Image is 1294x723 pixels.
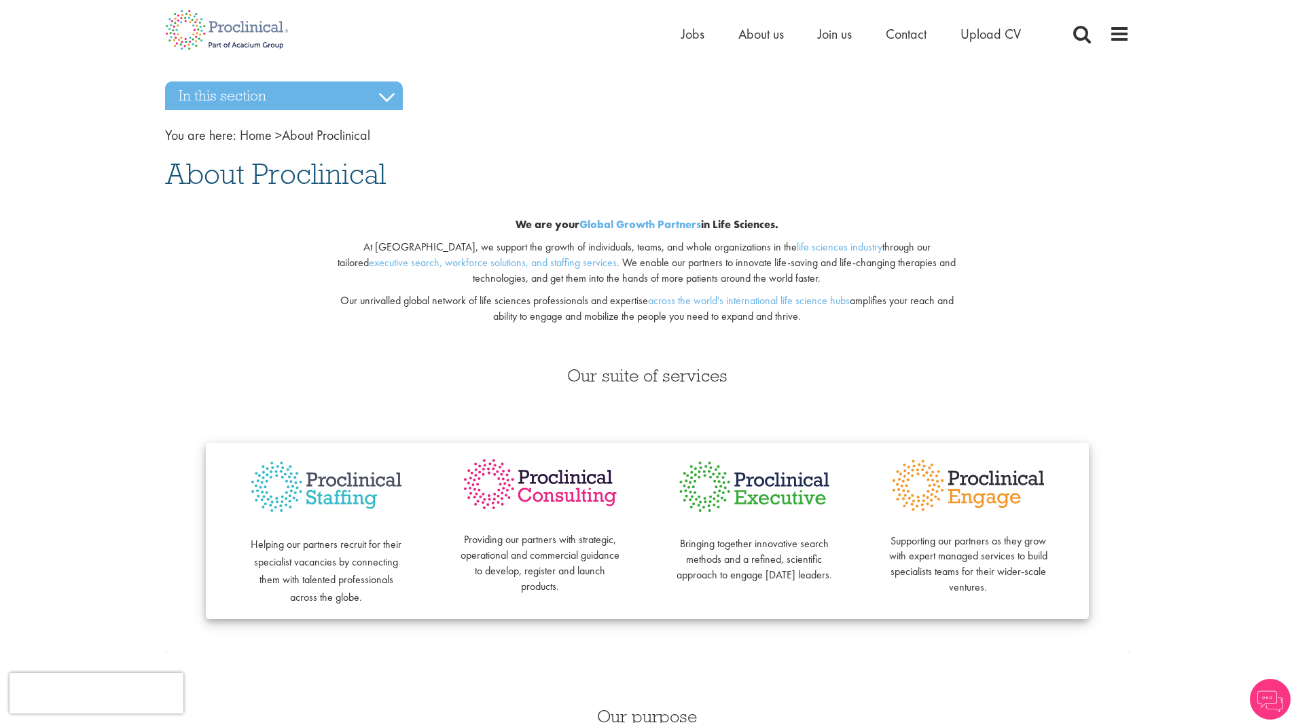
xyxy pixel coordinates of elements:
[818,25,852,43] a: Join us
[369,255,617,270] a: executive search, workforce solutions, and staffing services
[275,126,282,144] span: >
[886,25,927,43] a: Contact
[516,217,778,231] b: We are your in Life Sciences.
[738,25,784,43] a: About us
[240,126,272,144] a: breadcrumb link to Home
[10,673,183,713] iframe: reCAPTCHA
[675,521,834,582] p: Bringing together innovative search methods and a refined, scientific approach to engage [DATE] l...
[960,25,1021,43] a: Upload CV
[1250,679,1291,720] img: Chatbot
[251,537,401,604] span: Helping our partners recruit for their specialist vacancies by connecting them with talented prof...
[165,126,236,144] span: You are here:
[329,240,965,286] p: At [GEOGRAPHIC_DATA], we support the growth of individuals, teams, and whole organizations in the...
[165,81,403,110] h3: In this section
[461,456,620,513] img: Proclinical Consulting
[165,155,386,192] span: About Proclinical
[888,518,1048,595] p: Supporting our partners as they grow with expert managed services to build specialists teams for ...
[240,126,370,144] span: About Proclinical
[165,367,1130,384] h3: Our suite of services
[579,217,701,231] a: Global Growth Partners
[797,240,882,254] a: life sciences industry
[675,456,834,517] img: Proclinical Executive
[461,517,620,595] p: Providing our partners with strategic, operational and commercial guidance to develop, register a...
[247,456,406,518] img: Proclinical Staffing
[329,293,965,325] p: Our unrivalled global network of life sciences professionals and expertise amplifies your reach a...
[681,25,704,43] a: Jobs
[648,293,850,308] a: across the world's international life science hubs
[888,456,1048,515] img: Proclinical Engage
